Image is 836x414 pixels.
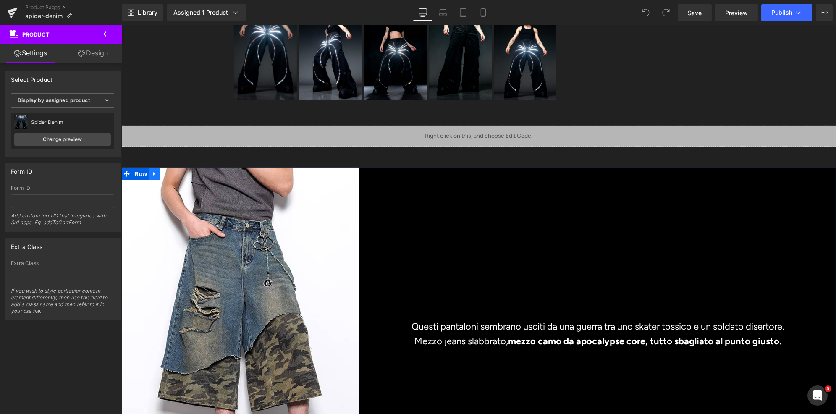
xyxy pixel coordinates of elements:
span: Product [22,31,50,38]
span: Preview [725,8,748,17]
a: New Library [122,4,163,21]
a: Tablet [453,4,473,21]
div: Form ID [11,163,32,175]
div: Select Product [11,71,53,83]
p: Questi pantaloni sembrano usciti da una guerra tra uno skater tossico e un soldato disertore. [261,294,692,309]
div: Extra Class [11,260,114,266]
strong: mezzo camo da apocalypse core, tutto sbagliato al punto giusto. [387,310,660,322]
iframe: Intercom live chat [807,385,828,406]
div: Extra Class [11,238,42,250]
a: Change preview [14,133,111,146]
a: Desktop [413,4,433,21]
div: Add custom form ID that integrates with 3rd apps. Eg: addToCartForm [11,212,114,231]
span: Row [11,142,28,155]
button: Undo [637,4,654,21]
div: Spider Denim [31,119,111,125]
span: Library [138,9,157,16]
div: If you wish to style particular content element differently, then use this field to add a class n... [11,288,114,320]
div: Form ID [11,185,114,191]
a: Expand / Collapse [28,142,39,155]
span: Save [688,8,702,17]
a: Design [63,44,123,63]
div: Assigned 1 Product [173,8,240,17]
b: Display by assigned product [18,97,90,103]
a: Laptop [433,4,453,21]
a: Preview [715,4,758,21]
p: Mezzo jeans slabbrato, [261,309,692,323]
span: Publish [771,9,792,16]
span: spider-denim [25,13,63,19]
button: Redo [658,4,674,21]
img: pImage [14,115,28,129]
a: Mobile [473,4,493,21]
button: More [816,4,833,21]
span: 5 [825,385,831,392]
button: Publish [761,4,812,21]
a: Product Pages [25,4,122,11]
